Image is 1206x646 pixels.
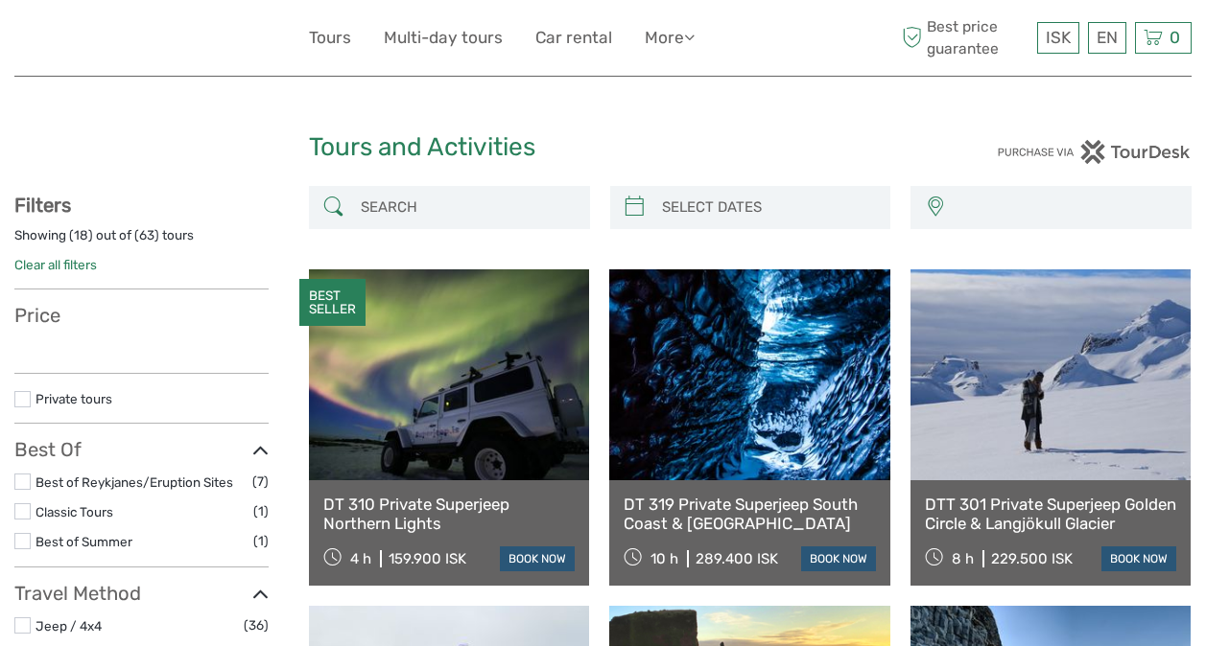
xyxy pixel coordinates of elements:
div: BEST SELLER [299,279,366,327]
span: (1) [253,500,269,522]
a: Jeep / 4x4 [35,618,102,634]
span: ISK [1046,28,1071,47]
label: 63 [139,226,154,244]
a: Multi-day tours [384,24,503,52]
a: Car rental [535,24,612,52]
a: Best of Summer [35,534,132,549]
span: 0 [1167,28,1183,47]
span: (36) [244,614,269,636]
div: 229.500 ISK [991,550,1073,567]
strong: Filters [14,194,71,217]
a: book now [500,546,575,571]
a: DT 319 Private Superjeep South Coast & [GEOGRAPHIC_DATA] [624,495,875,534]
img: 632-1a1f61c2-ab70-46c5-a88f-57c82c74ba0d_logo_small.jpg [14,14,112,61]
a: DTT 301 Private Superjeep Golden Circle & Langjökull Glacier [925,495,1176,534]
div: Showing ( ) out of ( ) tours [14,226,269,256]
input: SEARCH [353,191,580,224]
span: 10 h [650,550,678,567]
span: 8 h [952,550,974,567]
h3: Best Of [14,438,269,461]
label: 18 [74,226,88,244]
span: (1) [253,530,269,552]
a: Tours [309,24,351,52]
div: EN [1088,22,1126,54]
a: book now [1101,546,1176,571]
a: book now [801,546,876,571]
h1: Tours and Activities [309,132,898,163]
span: Best price guarantee [897,16,1032,58]
input: SELECT DATES [654,191,882,224]
div: 289.400 ISK [696,550,778,567]
span: (7) [252,471,269,493]
a: Private tours [35,391,112,406]
span: 4 h [350,550,371,567]
a: Classic Tours [35,504,113,519]
a: Clear all filters [14,257,97,272]
a: DT 310 Private Superjeep Northern Lights [323,495,575,534]
a: Best of Reykjanes/Eruption Sites [35,474,233,490]
h3: Travel Method [14,582,269,605]
a: More [645,24,695,52]
div: 159.900 ISK [389,550,466,567]
img: PurchaseViaTourDesk.png [997,140,1192,164]
h3: Price [14,304,269,327]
